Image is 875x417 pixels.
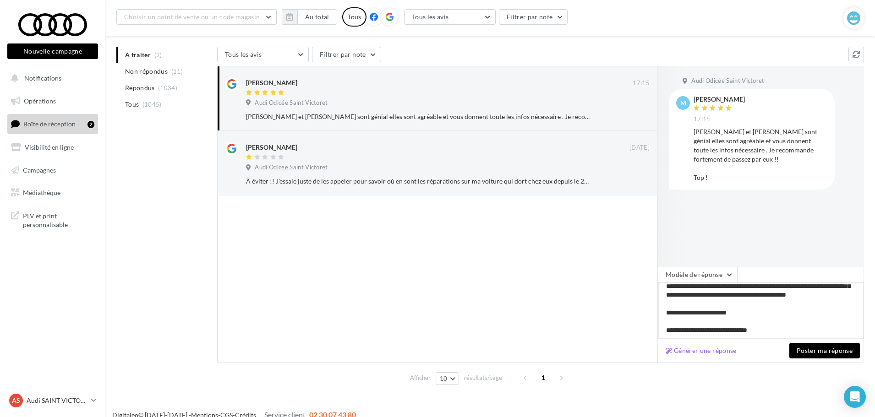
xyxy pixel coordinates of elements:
div: 2 [87,121,94,128]
a: Boîte de réception2 [5,114,100,134]
span: 1 [536,370,551,385]
span: Tous les avis [412,13,449,21]
span: Tous les avis [225,50,262,58]
button: Tous les avis [404,9,496,25]
button: 10 [436,372,459,385]
span: Non répondus [125,67,168,76]
span: Tous [125,100,139,109]
button: Au total [297,9,337,25]
button: Notifications [5,69,96,88]
div: [PERSON_NAME] et [PERSON_NAME] sont génial elles sont agréable et vous donnent toute les infos né... [246,112,590,121]
span: PLV et print personnalisable [23,210,94,229]
span: 17:15 [633,79,650,87]
a: Opérations [5,92,100,111]
span: Répondus [125,83,155,92]
div: À éviter !! J’essaie juste de les appeler pour savoir où en sont les réparations sur ma voiture q... [246,177,590,186]
span: Choisir un point de vente ou un code magasin [124,13,260,21]
span: 10 [440,375,448,382]
span: résultats/page [464,374,502,382]
a: Visibilité en ligne [5,138,100,157]
span: [DATE] [629,144,650,152]
button: Filtrer par note [312,47,381,62]
span: (1034) [158,84,177,92]
button: Poster ma réponse [789,343,860,358]
span: M [680,98,686,108]
span: Audi Odicée Saint Victoret [255,99,328,107]
button: Filtrer par note [499,9,568,25]
span: Notifications [24,74,61,82]
button: Choisir un point de vente ou un code magasin [116,9,277,25]
span: Boîte de réception [23,120,76,128]
button: Générer une réponse [662,345,740,356]
a: Médiathèque [5,183,100,202]
span: 17:15 [694,115,711,124]
div: [PERSON_NAME] [246,78,297,87]
span: Médiathèque [23,189,60,196]
span: (1045) [142,101,162,108]
button: Au total [282,9,337,25]
span: (11) [171,68,183,75]
a: PLV et print personnalisable [5,206,100,233]
div: Open Intercom Messenger [844,386,866,408]
button: Nouvelle campagne [7,43,98,59]
p: Audi SAINT VICTORET [27,396,87,405]
a: AS Audi SAINT VICTORET [7,392,98,409]
span: Campagnes [23,166,56,173]
span: AS [12,396,20,405]
div: [PERSON_NAME] [246,143,297,152]
a: Campagnes [5,161,100,180]
span: Opérations [24,97,56,105]
div: [PERSON_NAME] [694,96,745,103]
button: Tous les avis [217,47,309,62]
div: [PERSON_NAME] et [PERSON_NAME] sont génial elles sont agréable et vous donnent toute les infos né... [694,127,827,182]
div: Tous [342,7,366,27]
span: Afficher [410,374,431,382]
span: Audi Odicée Saint Victoret [691,77,764,85]
button: Modèle de réponse [658,267,738,282]
span: Visibilité en ligne [25,143,74,151]
span: Audi Odicée Saint Victoret [255,163,328,172]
